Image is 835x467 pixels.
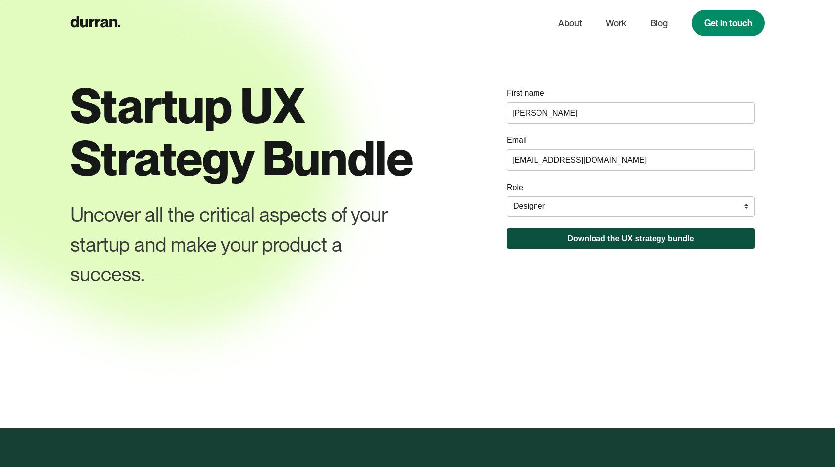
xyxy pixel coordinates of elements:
[507,182,523,193] label: Role
[507,135,527,146] label: Email
[507,196,755,217] select: role
[507,102,755,124] input: name
[650,14,668,33] a: Blog
[692,10,765,36] a: Get in touch
[70,13,120,33] a: home
[558,14,582,33] a: About
[70,79,437,184] h1: Startup UX Strategy Bundle
[606,14,626,33] a: Work
[70,200,401,289] div: Uncover all the critical aspects of your startup and make your product a success.
[507,149,755,171] input: email
[507,228,755,249] button: Download the UX strategy bundle
[507,88,544,99] label: First name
